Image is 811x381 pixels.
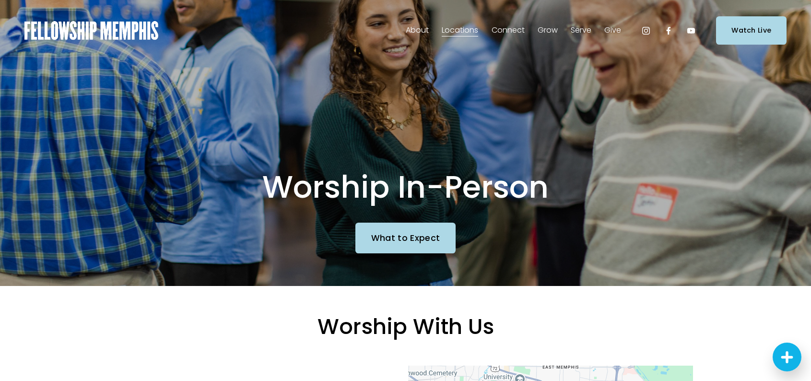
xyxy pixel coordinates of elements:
[118,313,693,341] h2: Worship With Us
[406,23,429,38] a: folder dropdown
[442,23,478,38] a: folder dropdown
[604,24,621,37] span: Give
[442,24,478,37] span: Locations
[686,26,696,36] a: YouTube
[406,24,429,37] span: About
[355,223,455,253] a: What to Expect
[716,16,787,45] a: Watch Live
[492,24,525,37] span: Connect
[492,23,525,38] a: folder dropdown
[571,24,591,37] span: Serve
[604,23,621,38] a: folder dropdown
[538,23,558,38] a: folder dropdown
[190,168,622,206] h1: Worship In-Person
[641,26,651,36] a: Instagram
[571,23,591,38] a: folder dropdown
[664,26,673,36] a: Facebook
[24,21,158,40] img: Fellowship Memphis
[538,24,558,37] span: Grow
